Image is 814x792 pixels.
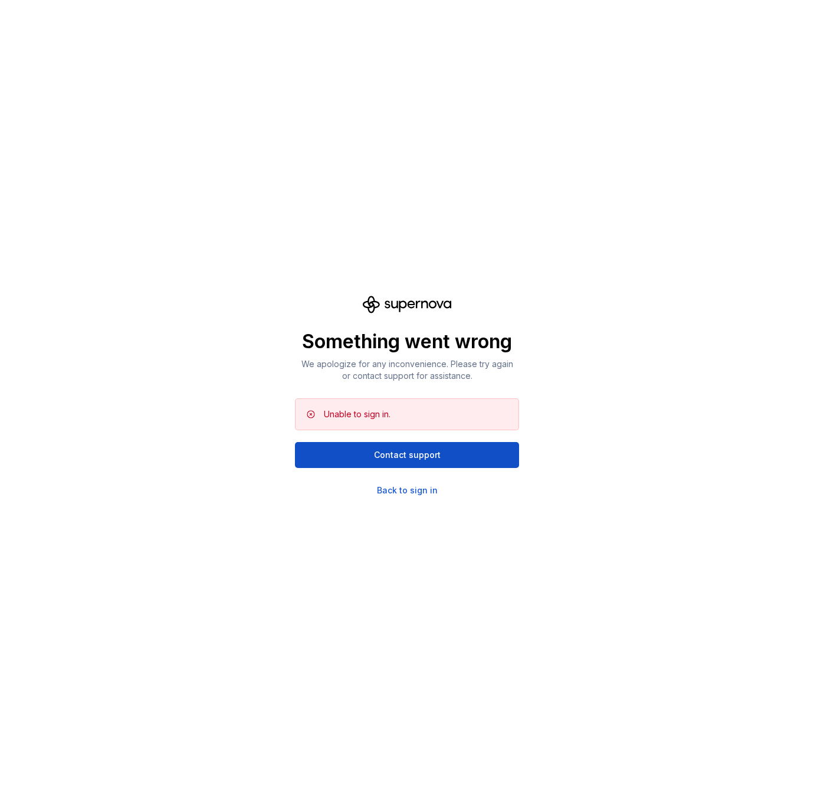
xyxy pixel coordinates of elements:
[295,358,519,382] p: We apologize for any inconvenience. Please try again or contact support for assistance.
[374,449,441,461] span: Contact support
[295,442,519,468] button: Contact support
[295,330,519,354] p: Something went wrong
[377,485,438,496] a: Back to sign in
[324,408,390,420] div: Unable to sign in.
